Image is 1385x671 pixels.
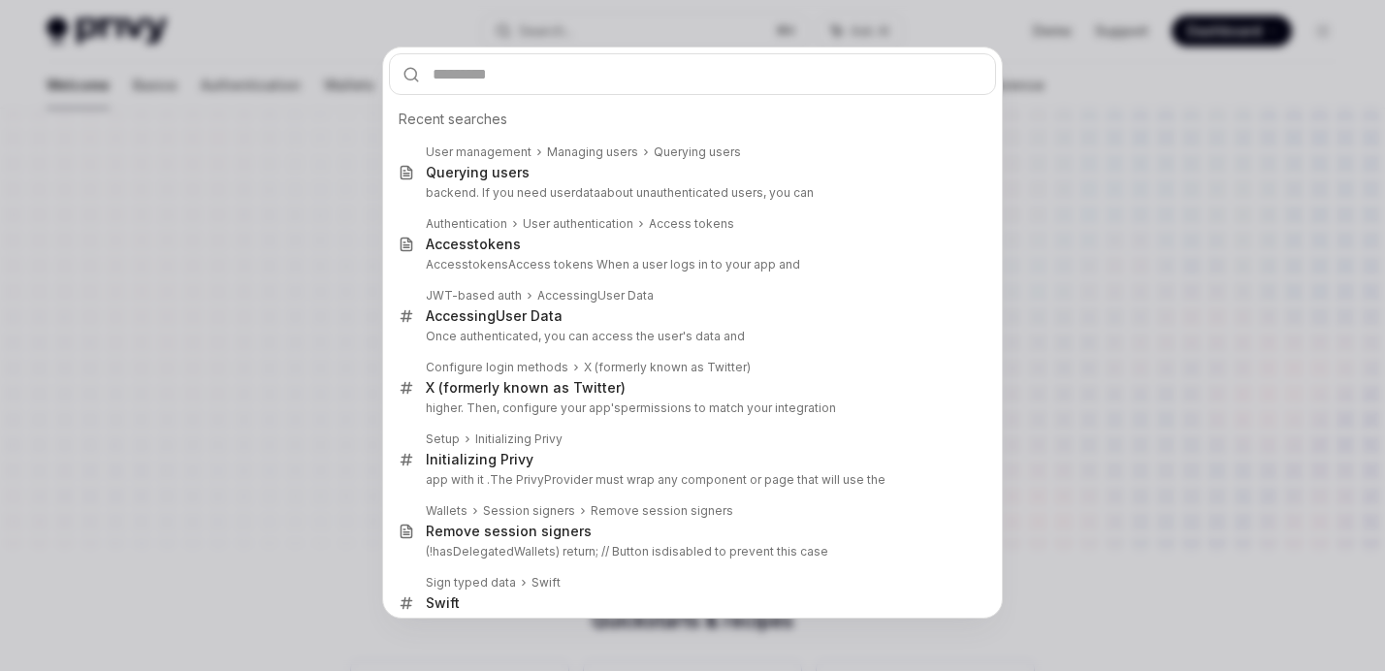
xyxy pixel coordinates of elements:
[426,575,516,591] div: Sign typed data
[597,288,654,303] b: User Data
[426,257,955,272] p: Access Access tokens When a user logs in to your app and
[531,575,561,591] div: Swift
[426,216,507,232] div: Authentication
[426,503,467,519] div: Wallets
[649,216,734,232] div: Access tokens
[468,257,508,272] b: tokens
[426,329,955,344] p: Once authenticated, you can access the user's data and
[426,523,592,540] div: Remove session signers
[523,216,633,232] div: User authentication
[426,594,460,612] div: Swift
[426,185,955,201] p: backend. If you need user about unauthenticated users, you can
[621,400,651,415] b: perm
[426,379,626,397] div: X (formerly known as Twitter)
[661,544,679,559] b: dis
[475,431,563,447] div: Initializing Privy
[547,144,638,160] div: Managing users
[426,360,568,375] div: Configure login methods
[426,616,955,631] p: To request an EIP712 signature from a user's embedded wallet, send an eth_signTypedData_v4 JSON-
[426,307,563,325] div: Accessing
[426,544,955,559] p: (!hasDelegatedWallets) return; // Button is abled to prevent this case
[584,360,751,375] div: X (formerly known as Twitter)
[591,503,733,519] div: Remove session signers
[426,431,460,447] div: Setup
[575,185,600,200] b: data
[426,164,530,181] div: Querying users
[483,503,575,519] div: Session signers
[399,110,507,129] span: Recent searches
[490,472,886,487] b: The PrivyProvider must wrap any component or page that will use the
[426,400,955,416] p: higher. Then, configure your app's issions to match your integration
[426,236,521,253] div: Access
[474,236,521,252] b: tokens
[496,307,563,324] b: User Data
[537,288,654,304] div: Accessing
[426,472,955,488] p: app with it .
[426,144,531,160] div: User management
[426,451,533,468] div: Initializing Privy
[654,144,741,160] div: Querying users
[426,288,522,304] div: JWT-based auth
